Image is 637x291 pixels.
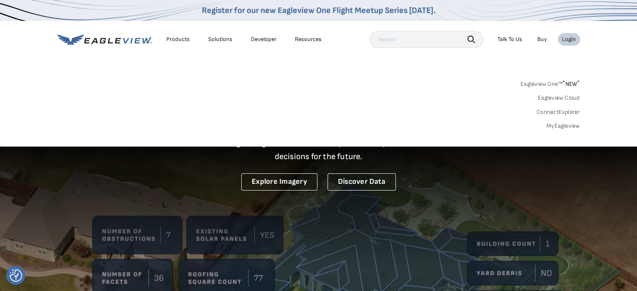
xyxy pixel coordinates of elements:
div: Products [166,36,190,43]
a: ConnectExplorer [536,108,580,116]
span: NEW [562,80,580,88]
a: Eagleview Cloud [538,94,580,102]
div: Resources [295,36,322,43]
div: Solutions [208,36,232,43]
a: MyEagleview [547,122,580,130]
a: Discover Data [328,173,396,191]
a: Buy [537,36,547,43]
div: Talk To Us [498,36,522,43]
a: Eagleview One™*NEW* [521,78,580,88]
img: Revisit consent button [10,269,22,282]
input: Search [369,31,483,48]
a: Developer [251,36,276,43]
div: Login [562,36,576,43]
button: Consent Preferences [10,269,22,282]
a: Explore Imagery [241,173,317,191]
a: Register for our new Eagleview One Flight Meetup Series [DATE]. [202,5,436,15]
